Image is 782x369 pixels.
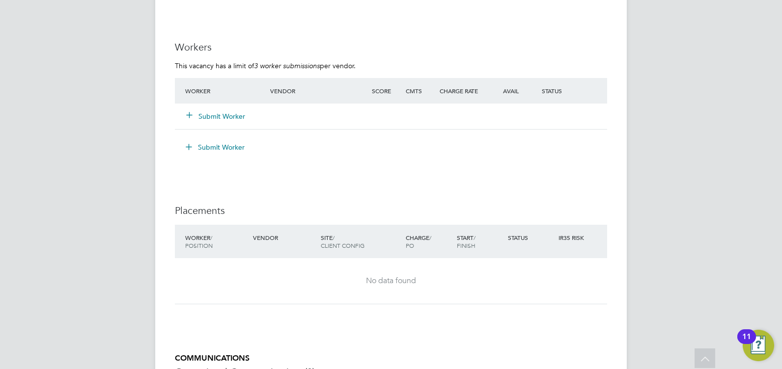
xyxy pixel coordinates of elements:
div: Start [454,229,505,254]
div: Status [505,229,557,246]
p: This vacancy has a limit of per vendor. [175,61,607,70]
div: Avail [488,82,539,100]
button: Submit Worker [187,111,246,121]
div: Charge Rate [437,82,488,100]
button: Open Resource Center, 11 new notifications [743,330,774,361]
h5: COMMUNICATIONS [175,353,607,364]
span: / Client Config [321,234,364,249]
div: No data found [185,276,597,286]
span: / PO [406,234,431,249]
div: Vendor [251,229,318,246]
div: Worker [183,82,268,100]
div: 11 [742,337,751,349]
div: Score [369,82,403,100]
h3: Placements [175,204,607,217]
div: Cmts [403,82,437,100]
div: Charge [403,229,454,254]
span: / Finish [457,234,475,249]
div: Vendor [268,82,369,100]
em: 3 worker submissions [254,61,320,70]
div: Status [539,82,607,100]
h3: Workers [175,41,607,53]
button: Submit Worker [179,139,252,155]
div: IR35 Risk [556,229,590,246]
div: Worker [183,229,251,254]
span: / Position [185,234,213,249]
div: Site [318,229,403,254]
